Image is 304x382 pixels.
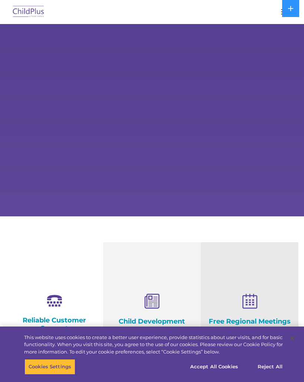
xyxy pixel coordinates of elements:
[24,334,283,356] div: This website uses cookies to create a better user experience, provide statistics about user visit...
[11,316,98,332] h4: Reliable Customer Support
[247,359,293,375] button: Reject All
[186,359,242,375] button: Accept All Cookies
[206,317,293,325] h4: Free Regional Meetings
[284,330,300,346] button: Close
[109,317,195,342] h4: Child Development Assessments in ChildPlus
[11,3,46,21] img: ChildPlus by Procare Solutions
[24,359,75,375] button: Cookies Settings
